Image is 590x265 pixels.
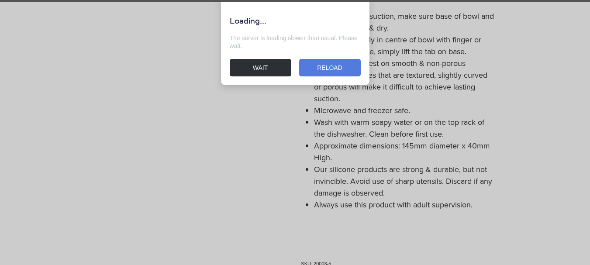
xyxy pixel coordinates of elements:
div: WAIT [230,59,291,76]
li: Suction works best on smooth & non-porous surfaces. Surfaces that are textured, slightly curved o... [314,57,496,104]
li: Our silicone products are strong & durable, but not invincible. Avoid use of sharp utensils. Disc... [314,163,496,199]
li: Approximate dimensions: 145mm diameter x 40mm High. [314,140,496,163]
h3: Loading... [230,17,361,25]
div: RELOAD [299,59,361,76]
li: To ensure good suction, make sure base of bowl and surface is clean & dry. [314,10,496,34]
li: Microwave and freezer safe. [314,104,496,116]
li: Press down firmly in centre of bowl with finger or spoon. To release, simply lift the tab on base. [314,34,496,57]
li: Wash with warm soapy water or on the top rack of the dishwasher. Clean before first use. [314,116,496,140]
li: Always use this product with adult supervision. [314,199,496,210]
